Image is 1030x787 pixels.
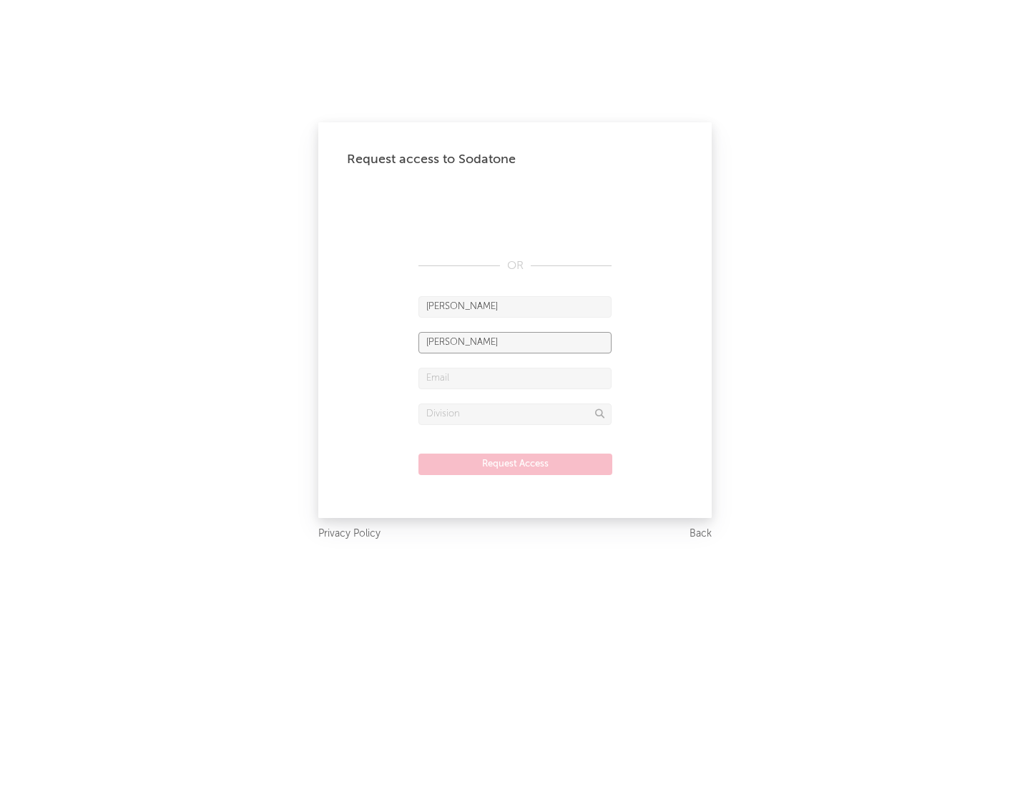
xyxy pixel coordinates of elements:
[418,404,612,425] input: Division
[690,525,712,543] a: Back
[418,454,612,475] button: Request Access
[418,296,612,318] input: First Name
[418,368,612,389] input: Email
[318,525,381,543] a: Privacy Policy
[418,258,612,275] div: OR
[418,332,612,353] input: Last Name
[347,151,683,168] div: Request access to Sodatone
